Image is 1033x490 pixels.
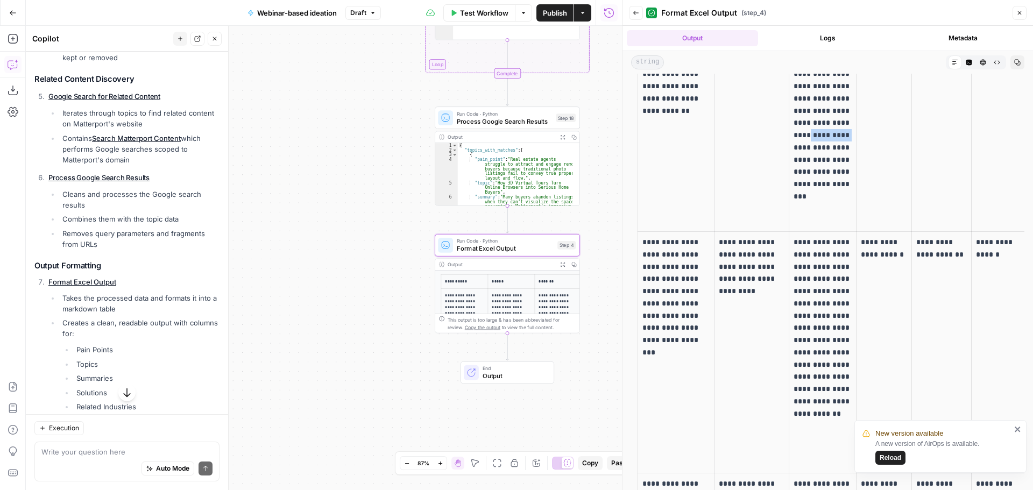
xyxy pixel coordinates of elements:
span: Reload [880,453,901,463]
li: Pain Points [74,344,220,355]
span: Copy [582,458,598,468]
div: Complete [435,68,580,79]
span: Execution [49,423,79,433]
span: Run Code · Python [457,237,554,245]
li: Solutions [74,387,220,398]
span: Webinar-based ideation [257,8,337,18]
button: Execution [34,421,84,435]
li: Related Industries [74,401,220,412]
span: 87% [418,459,429,467]
div: 2 [435,148,458,153]
button: Draft [345,6,381,20]
span: ( step_4 ) [741,8,766,18]
span: Format Excel Output [457,244,554,253]
span: New version available [875,428,943,439]
span: Run Code · Python [457,110,553,117]
div: Step 18 [556,113,576,122]
button: Metadata [897,30,1029,46]
div: Output [448,133,554,141]
span: Draft [350,8,366,18]
g: Edge from step_4 to end [506,333,508,360]
div: 1 [435,143,458,148]
button: Paste [607,456,633,470]
g: Edge from step_16-iteration-end to step_18 [506,79,508,105]
button: Publish [536,4,574,22]
a: Format Excel Output [48,278,116,286]
g: Edge from step_18 to step_4 [506,206,508,233]
a: Process Google Search Results [48,173,150,182]
div: Complete [494,68,521,79]
span: Test Workflow [460,8,508,18]
span: Toggle code folding, rows 1 through 300 [452,143,457,148]
div: This output is too large & has been abbreviated for review. to view the full content. [448,316,576,331]
a: Search Matterport Content [92,134,181,143]
button: Auto Mode [141,461,194,475]
li: Removes query parameters and fragments from URLs [60,228,220,250]
span: Process Google Search Results [457,116,553,125]
h3: Related Content Discovery [34,74,220,84]
div: 5 [435,181,458,195]
button: Output [627,30,758,46]
div: Output [448,261,554,268]
span: Auto Mode [156,464,189,473]
div: 4 [435,157,458,181]
div: 6 [435,195,458,237]
div: Copilot [32,33,170,44]
button: Webinar-based ideation [241,4,343,22]
li: Iterates through topics to find related content on Matterport's website [60,108,220,129]
span: End [483,365,546,372]
span: Output [483,371,546,380]
span: Format Excel Output [661,8,737,18]
span: Copy the output [465,324,500,330]
span: string [631,55,664,69]
h3: Output Formatting [34,261,220,271]
button: close [1014,425,1022,434]
li: Provides detailed analysis of why topics were kept or removed [60,41,220,63]
span: Paste [611,458,629,468]
li: Summaries [74,373,220,384]
li: Topics [74,359,220,370]
div: 3 [435,152,458,157]
div: Run Code · PythonProcess Google Search ResultsStep 18Output{ "topics_with_matches":[ { "pain_poin... [435,106,580,206]
div: A new version of AirOps is available. [875,439,1011,465]
span: Toggle code folding, rows 2 through 299 [452,148,457,153]
button: Copy [578,456,603,470]
div: EndOutput [435,361,580,384]
li: Cleans and processes the Google search results [60,189,220,210]
button: Logs [762,30,894,46]
button: Test Workflow [443,4,515,22]
a: Google Search for Related Content [48,92,160,101]
li: Takes the processed data and formats it into a markdown table [60,293,220,314]
li: Creates a clean, readable output with columns for: [60,317,220,455]
button: Reload [875,451,905,465]
div: Step 4 [557,241,576,250]
span: Publish [543,8,567,18]
span: Toggle code folding, rows 3 through 18 [452,152,457,157]
li: Contains which performs Google searches scoped to Matterport's domain [60,133,220,165]
li: Combines them with the topic data [60,214,220,224]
